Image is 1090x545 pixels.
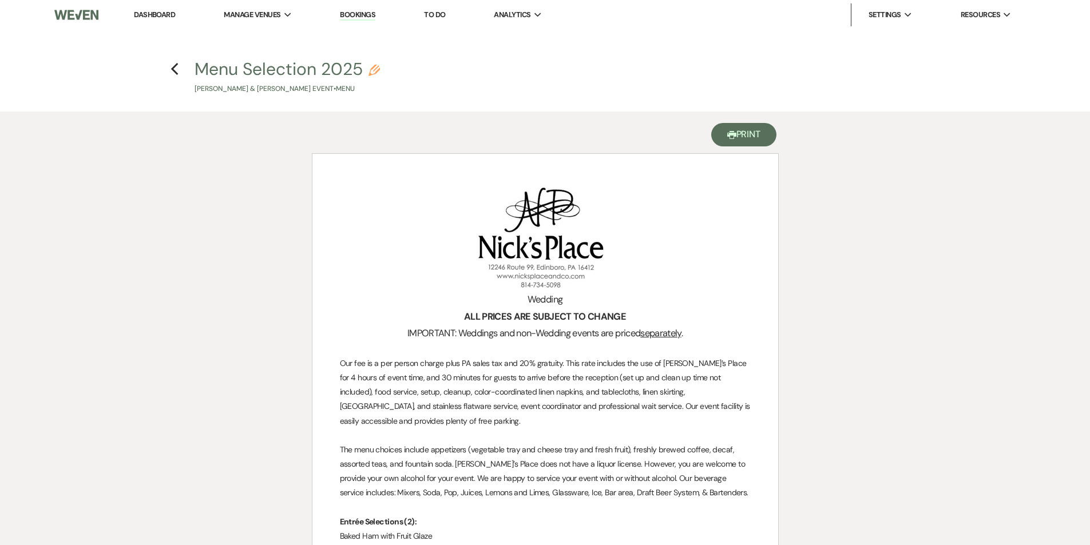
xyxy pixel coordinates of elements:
[224,9,280,21] span: Manage Venues
[340,356,751,428] p: Our fee is a per person charge plus PA sales tax and 20% gratuity. This rate includes the use of ...
[494,9,530,21] span: Analytics
[195,61,380,94] button: Menu Selection 2025[PERSON_NAME] & [PERSON_NAME] Event•Menu
[372,182,716,291] img: Screenshot 2024-11-11 at 3.57.43 PM.png
[464,311,626,323] strong: ALL PRICES ARE SUBJECT TO CHANGE
[340,291,751,308] h3: Wedding
[340,443,751,500] p: The menu choices include appetizers (vegetable tray and cheese tray and fresh fruit), freshly bre...
[640,327,681,339] u: separately
[424,10,445,19] a: To Do
[340,325,751,341] h3: IMPORTANT: Weddings and non-Wedding events are priced .
[961,9,1000,21] span: Resources
[869,9,901,21] span: Settings
[54,3,98,27] img: Weven Logo
[340,10,375,21] a: Bookings
[195,83,380,94] p: [PERSON_NAME] & [PERSON_NAME] Event • Menu
[134,10,175,19] a: Dashboard
[340,529,751,543] p: Baked Ham with Fruit Glaze
[340,516,417,527] strong: Entrée Selections (2):
[711,123,777,146] button: Print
